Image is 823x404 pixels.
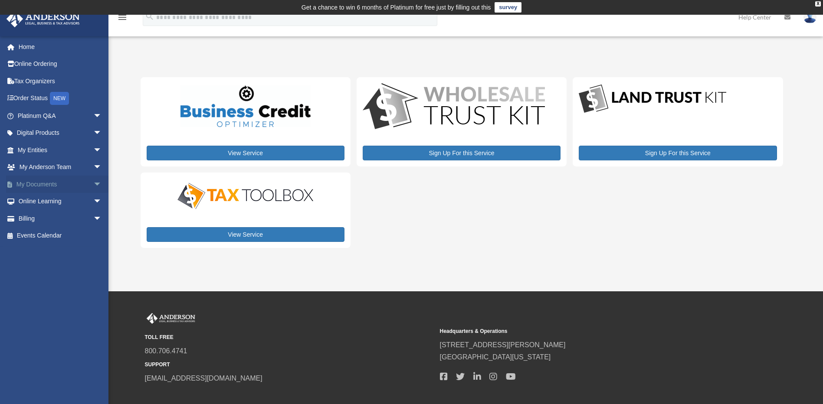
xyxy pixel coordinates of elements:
a: 800.706.4741 [145,347,187,355]
i: search [145,12,154,21]
a: My Documentsarrow_drop_down [6,176,115,193]
a: Billingarrow_drop_down [6,210,115,227]
img: Anderson Advisors Platinum Portal [145,313,197,324]
a: Sign Up For this Service [579,146,777,160]
a: Sign Up For this Service [363,146,561,160]
a: Order StatusNEW [6,90,115,108]
a: Online Ordering [6,55,115,73]
a: View Service [147,146,344,160]
a: [EMAIL_ADDRESS][DOMAIN_NAME] [145,375,262,382]
small: SUPPORT [145,360,434,369]
a: My Entitiesarrow_drop_down [6,141,115,159]
a: [GEOGRAPHIC_DATA][US_STATE] [440,353,551,361]
span: arrow_drop_down [93,107,111,125]
img: Anderson Advisors Platinum Portal [4,10,82,27]
a: Online Learningarrow_drop_down [6,193,115,210]
small: Headquarters & Operations [440,327,729,336]
a: survey [495,2,521,13]
a: Platinum Q&Aarrow_drop_down [6,107,115,124]
img: WS-Trust-Kit-lgo-1.jpg [363,83,545,131]
a: Events Calendar [6,227,115,244]
div: NEW [50,92,69,105]
span: arrow_drop_down [93,176,111,193]
span: arrow_drop_down [93,159,111,176]
a: View Service [147,227,344,242]
div: close [815,1,821,7]
a: Tax Organizers [6,72,115,90]
a: My Anderson Teamarrow_drop_down [6,159,115,176]
div: Get a chance to win 6 months of Platinum for free just by filling out this [302,2,491,13]
span: arrow_drop_down [93,141,111,159]
img: LandTrust_lgo-1.jpg [579,83,726,115]
span: arrow_drop_down [93,210,111,228]
a: [STREET_ADDRESS][PERSON_NAME] [440,341,566,349]
span: arrow_drop_down [93,124,111,142]
a: menu [117,15,128,23]
i: menu [117,12,128,23]
img: User Pic [803,11,816,23]
span: arrow_drop_down [93,193,111,211]
a: Digital Productsarrow_drop_down [6,124,111,142]
small: TOLL FREE [145,333,434,342]
a: Home [6,38,115,55]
